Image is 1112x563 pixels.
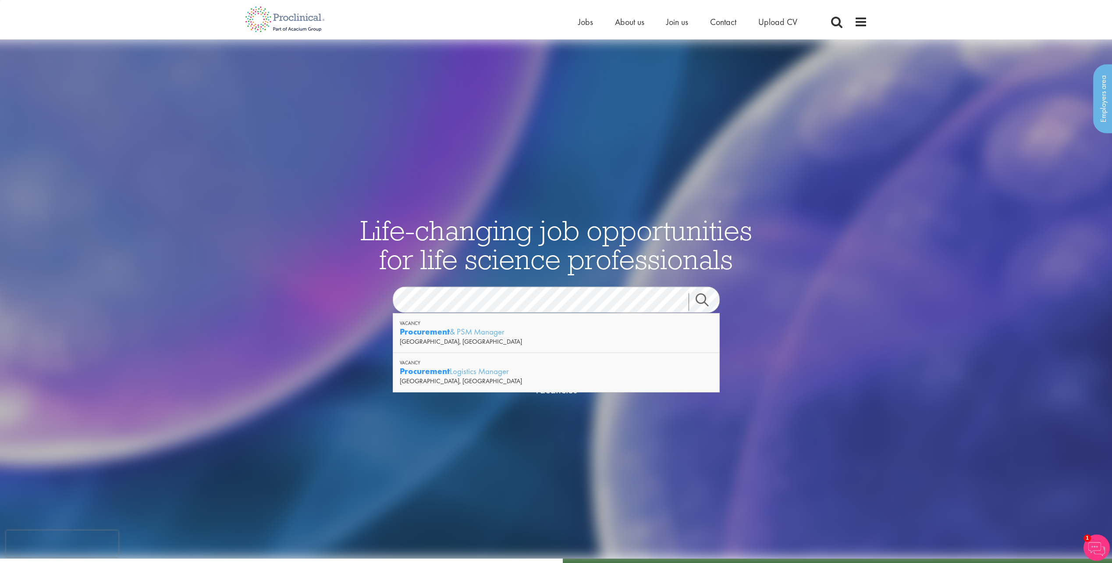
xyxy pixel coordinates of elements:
strong: Procurement [400,366,450,377]
div: Logistics Manager [400,366,713,377]
div: [GEOGRAPHIC_DATA], [GEOGRAPHIC_DATA] [400,337,713,346]
a: Upload CV [758,16,797,28]
a: About us [615,16,644,28]
div: Vacancy [400,320,713,326]
a: Join us [666,16,688,28]
a: Job search submit button [689,293,726,311]
strong: Procurement [400,326,450,337]
span: 1 [1084,534,1091,542]
iframe: reCAPTCHA [6,531,118,557]
span: See latest vacancies [512,370,600,396]
div: & PSM Manager [400,326,713,337]
a: Jobs [578,16,593,28]
img: Chatbot [1084,534,1110,561]
div: [GEOGRAPHIC_DATA], [GEOGRAPHIC_DATA] [400,377,713,385]
a: Contact [710,16,736,28]
span: Life-changing job opportunities for life science professionals [360,213,752,277]
div: Vacancy [400,360,713,366]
